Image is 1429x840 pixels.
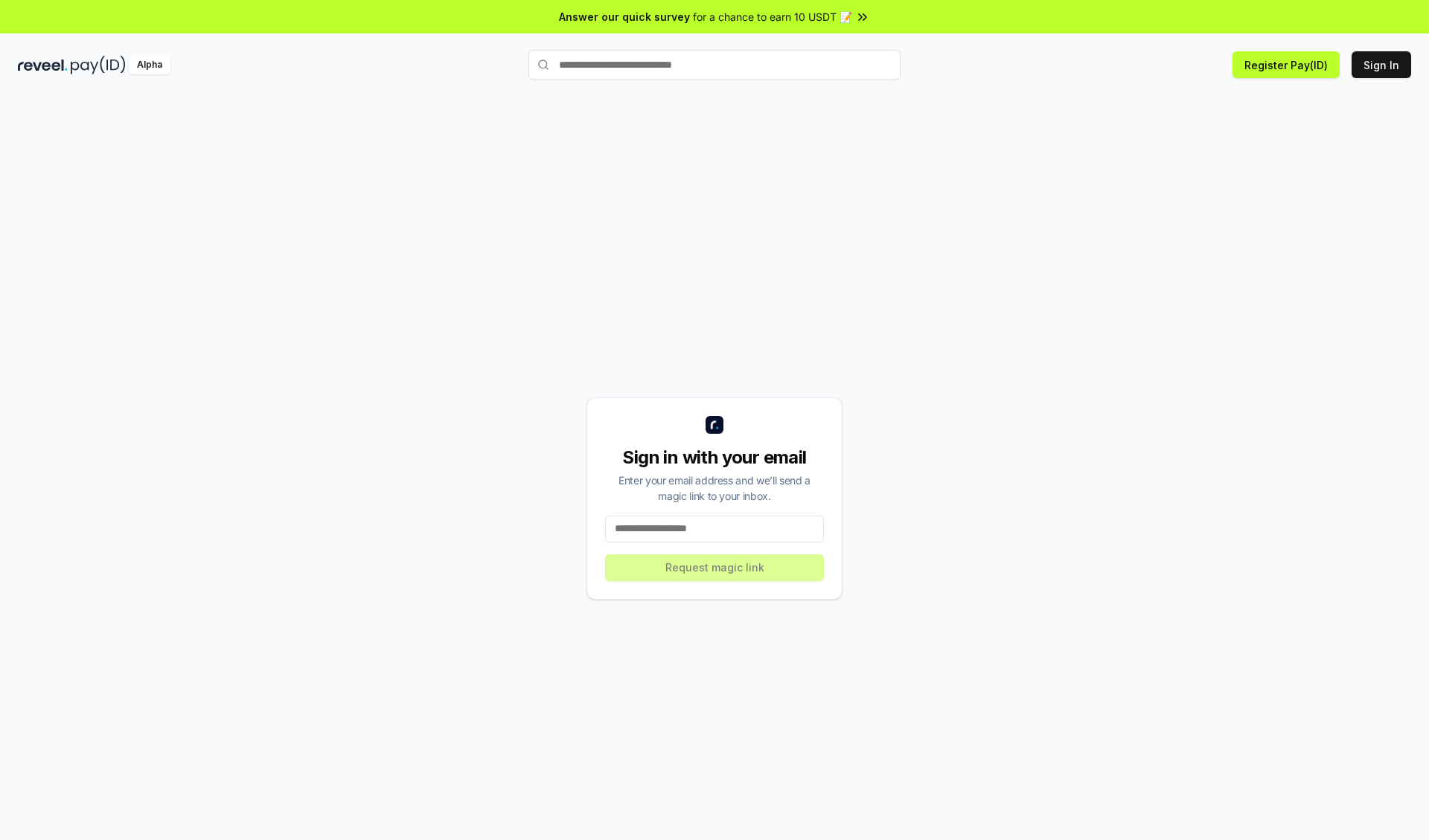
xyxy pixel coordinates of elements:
span: for a chance to earn 10 USDT 📝 [693,9,852,25]
div: Enter your email address and we’ll send a magic link to your inbox. [605,472,824,504]
img: pay_id [71,56,126,74]
img: logo_small [706,416,723,434]
span: Answer our quick survey [559,9,690,25]
button: Register Pay(ID) [1233,51,1340,78]
img: reveel_dark [18,56,68,74]
button: Sign In [1352,51,1411,78]
div: Alpha [129,56,170,74]
div: Sign in with your email [605,446,824,469]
